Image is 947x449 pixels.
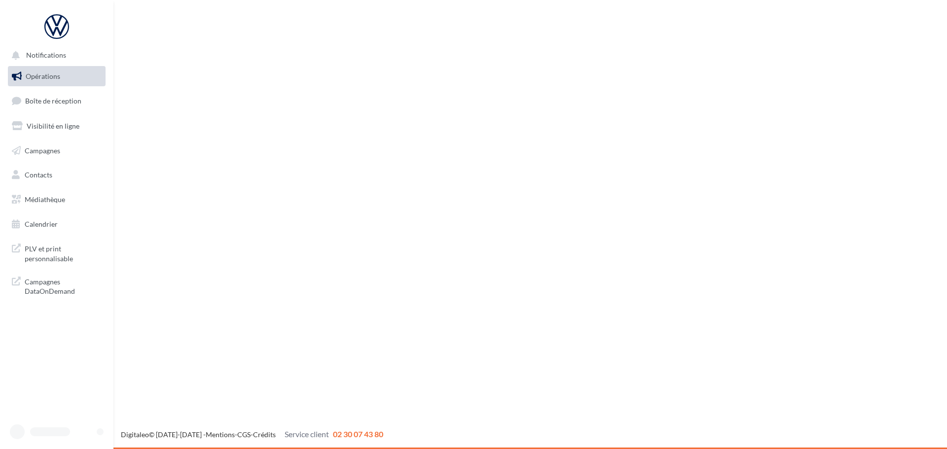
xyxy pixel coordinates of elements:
[6,238,108,267] a: PLV et print personnalisable
[6,66,108,87] a: Opérations
[6,116,108,137] a: Visibilité en ligne
[25,146,60,154] span: Campagnes
[6,165,108,185] a: Contacts
[237,430,251,439] a: CGS
[25,275,102,296] span: Campagnes DataOnDemand
[6,189,108,210] a: Médiathèque
[333,429,383,439] span: 02 30 07 43 80
[206,430,235,439] a: Mentions
[6,214,108,235] a: Calendrier
[285,429,329,439] span: Service client
[26,72,60,80] span: Opérations
[6,271,108,300] a: Campagnes DataOnDemand
[25,97,81,105] span: Boîte de réception
[25,220,58,228] span: Calendrier
[26,51,66,60] span: Notifications
[6,140,108,161] a: Campagnes
[6,90,108,111] a: Boîte de réception
[25,242,102,263] span: PLV et print personnalisable
[121,430,149,439] a: Digitaleo
[27,122,79,130] span: Visibilité en ligne
[25,171,52,179] span: Contacts
[253,430,276,439] a: Crédits
[121,430,383,439] span: © [DATE]-[DATE] - - -
[25,195,65,204] span: Médiathèque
